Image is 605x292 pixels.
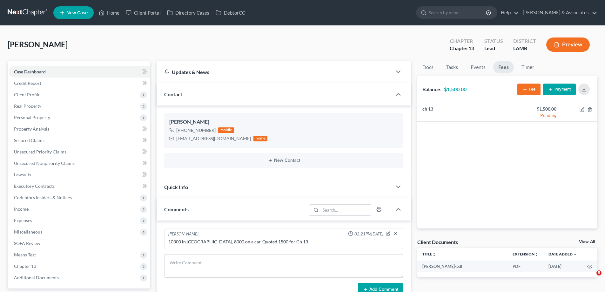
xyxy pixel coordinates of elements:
a: Date Added expand_more [548,252,577,256]
button: Payment [543,84,576,95]
a: Secured Claims [9,135,150,146]
span: Case Dashboard [14,69,46,74]
div: mobile [218,127,234,133]
div: [PERSON_NAME] [168,231,198,237]
a: [PERSON_NAME] & Associates [520,7,597,18]
div: District [513,37,536,45]
a: Fees [493,61,514,73]
span: Executory Contracts [14,183,55,189]
strong: Balance: [422,86,441,92]
span: New Case [66,10,88,15]
span: Additional Documents [14,275,59,280]
button: New Contact [169,158,398,163]
td: [PERSON_NAME]-pdf [417,261,508,272]
a: Tasks [441,61,463,73]
div: Client Documents [417,239,458,245]
div: Updates & News [164,69,384,75]
div: LAMB [513,45,536,52]
a: Unsecured Nonpriority Claims [9,158,150,169]
div: [PHONE_NUMBER] [176,127,216,133]
div: home [253,136,267,141]
strong: $1,500.00 [444,86,467,92]
span: Chapter 13 [14,263,36,269]
td: PDF [508,261,543,272]
a: Property Analysis [9,123,150,135]
span: Codebtors Insiders & Notices [14,195,72,200]
a: Events [466,61,491,73]
span: Credit Report [14,80,41,86]
a: Credit Report [9,78,150,89]
span: Real Property [14,103,41,109]
span: Comments [164,206,189,212]
span: Means Test [14,252,36,257]
iframe: Intercom live chat [583,270,599,286]
span: 02:21PM[DATE] [354,231,383,237]
span: Contact [164,91,182,97]
span: 5 [596,270,602,275]
span: 13 [468,45,474,51]
td: [DATE] [543,261,582,272]
div: Chapter [450,45,474,52]
a: SOFA Review [9,238,150,249]
div: Chapter [450,37,474,45]
div: [EMAIL_ADDRESS][DOMAIN_NAME] [176,135,251,142]
a: Lawsuits [9,169,150,180]
span: SOFA Review [14,241,40,246]
span: Unsecured Nonpriority Claims [14,160,75,166]
span: Income [14,206,29,212]
div: Status [484,37,503,45]
span: Expenses [14,218,32,223]
span: Lawsuits [14,172,31,177]
a: Directory Cases [164,7,212,18]
div: Lead [484,45,503,52]
a: Home [96,7,123,18]
a: Unsecured Priority Claims [9,146,150,158]
td: ch 13 [417,103,507,122]
input: Search by name... [429,7,487,18]
span: Quick Info [164,184,188,190]
span: Personal Property [14,115,50,120]
a: Docs [417,61,439,73]
a: View All [579,240,595,244]
a: Help [498,7,519,18]
span: Secured Claims [14,138,44,143]
button: Fee [517,84,541,95]
div: Pending [513,112,556,119]
span: Unsecured Priority Claims [14,149,66,154]
span: [PERSON_NAME] [8,40,68,49]
a: Executory Contracts [9,180,150,192]
a: Case Dashboard [9,66,150,78]
div: [PERSON_NAME] [169,118,398,126]
i: unfold_more [432,253,436,256]
div: 10300 in [GEOGRAPHIC_DATA], 8000 on a car, Quoted 1500 for Ch 13 [168,239,399,245]
input: Search... [321,205,371,215]
a: Timer [516,61,539,73]
a: Titleunfold_more [422,252,436,256]
a: Client Portal [123,7,164,18]
div: $1,500.00 [513,106,556,112]
i: unfold_more [534,253,538,256]
button: Preview [546,37,590,52]
a: DebtorCC [212,7,248,18]
span: Client Profile [14,92,40,97]
span: Miscellaneous [14,229,42,234]
i: expand_more [573,253,577,256]
a: Extensionunfold_more [513,252,538,256]
span: Property Analysis [14,126,49,132]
